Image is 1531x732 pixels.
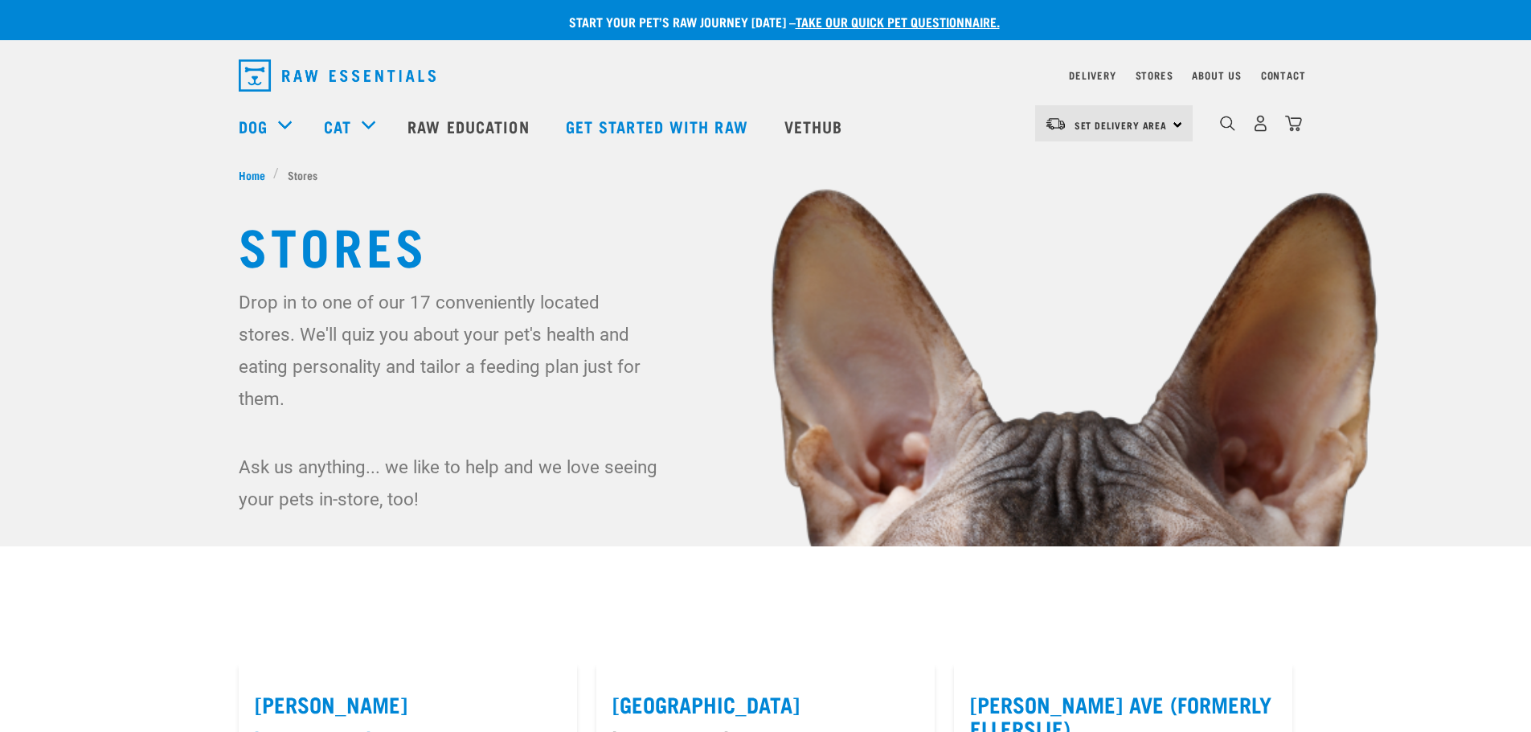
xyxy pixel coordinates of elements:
[1069,72,1116,78] a: Delivery
[324,114,351,138] a: Cat
[796,18,1000,25] a: take our quick pet questionnaire.
[1192,72,1241,78] a: About Us
[239,166,265,183] span: Home
[255,692,561,717] label: [PERSON_NAME]
[1136,72,1173,78] a: Stores
[239,166,1293,183] nav: breadcrumbs
[1220,116,1235,131] img: home-icon-1@2x.png
[1285,115,1302,132] img: home-icon@2x.png
[239,59,436,92] img: Raw Essentials Logo
[239,114,268,138] a: Dog
[391,94,549,158] a: Raw Education
[1045,117,1066,131] img: van-moving.png
[239,215,1293,273] h1: Stores
[239,286,661,415] p: Drop in to one of our 17 conveniently located stores. We'll quiz you about your pet's health and ...
[1261,72,1306,78] a: Contact
[239,451,661,515] p: Ask us anything... we like to help and we love seeing your pets in-store, too!
[1075,122,1168,128] span: Set Delivery Area
[1252,115,1269,132] img: user.png
[612,692,919,717] label: [GEOGRAPHIC_DATA]
[239,166,274,183] a: Home
[550,94,768,158] a: Get started with Raw
[768,94,863,158] a: Vethub
[226,53,1306,98] nav: dropdown navigation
